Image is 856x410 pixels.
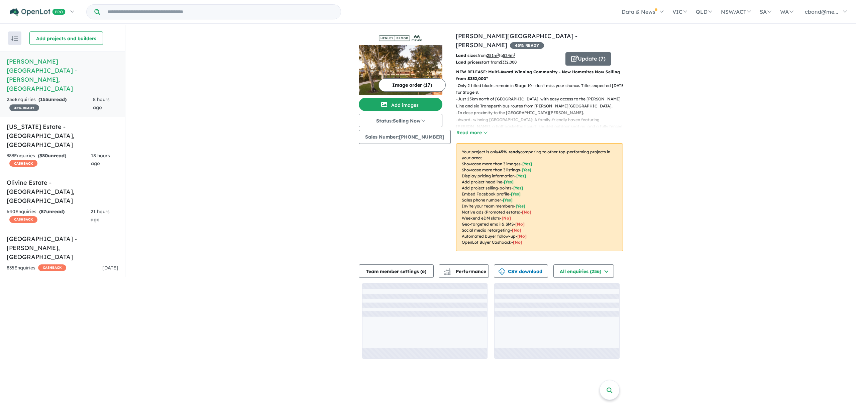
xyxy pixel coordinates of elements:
[456,52,560,59] p: from
[39,209,65,215] strong: ( unread)
[462,210,520,215] u: Native ads (Promoted estate)
[11,36,18,41] img: sort.svg
[515,222,525,227] span: [No]
[510,42,544,49] span: 45 % READY
[462,161,521,166] u: Showcase more than 3 images
[462,216,500,221] u: Weekend eDM slots
[93,96,110,110] span: 8 hours ago
[512,228,521,233] span: [No]
[359,264,434,278] button: Team member settings (6)
[456,60,480,65] b: Land prices
[499,53,515,58] span: to
[499,268,505,275] img: download icon
[516,203,525,209] span: [ Yes ]
[456,96,628,109] p: - Just 25km north of [GEOGRAPHIC_DATA], with easy access to the [PERSON_NAME] Line and six Transp...
[522,161,532,166] span: [ Yes ]
[456,53,477,58] b: Land sizes
[7,152,91,168] div: 383 Enquir ies
[9,216,37,223] span: CASHBACK
[456,59,560,66] p: start from
[40,96,48,102] span: 155
[456,116,628,137] p: - Award- winning [GEOGRAPHIC_DATA]: A family-friendly haven featuring [PERSON_NAME], a half baske...
[553,264,614,278] button: All enquiries (256)
[359,45,442,95] img: Henley Brook Estate - Henley Brook
[462,240,511,245] u: OpenLot Buyer Cashback
[444,270,451,275] img: bar-chart.svg
[7,178,118,205] h5: Olivine Estate - [GEOGRAPHIC_DATA] , [GEOGRAPHIC_DATA]
[38,264,66,271] span: CASHBACK
[513,185,523,190] span: [ Yes ]
[522,210,531,215] span: [No]
[497,53,499,56] sup: 2
[462,185,512,190] u: Add project selling-points
[462,191,509,196] u: Embed Facebook profile
[522,167,531,172] span: [ Yes ]
[805,8,838,15] span: cbond@me...
[502,216,511,221] span: [No]
[456,32,577,49] a: [PERSON_NAME][GEOGRAPHIC_DATA] - [PERSON_NAME]
[7,208,91,224] div: 640 Enquir ies
[456,129,488,137] button: Read more
[456,69,623,82] p: NEW RELEASE: Multi-Award Winning Community - New Homesites Now Selling from $332,000*
[511,191,521,196] span: [ Yes ]
[39,153,48,159] span: 380
[513,240,522,245] span: [No]
[9,104,39,111] span: 45 % READY
[359,31,442,95] a: Henley Brook Estate - Henley Brook LogoHenley Brook Estate - Henley Brook
[462,228,510,233] u: Social media retargeting
[7,234,118,261] h5: [GEOGRAPHIC_DATA] - [PERSON_NAME] , [GEOGRAPHIC_DATA]
[517,234,527,239] span: [No]
[462,179,502,184] u: Add project headline
[10,8,66,16] img: Openlot PRO Logo White
[445,268,486,274] span: Performance
[9,160,37,167] span: CASHBACK
[503,53,515,58] u: 524 m
[462,197,501,202] u: Sales phone number
[41,209,46,215] span: 87
[29,31,103,45] button: Add projects and builders
[444,268,450,272] img: line-chart.svg
[462,203,514,209] u: Invite your team members
[500,60,517,65] u: $ 332,000
[514,53,515,56] sup: 2
[487,53,499,58] u: 251 m
[422,268,425,274] span: 6
[7,57,118,93] h5: [PERSON_NAME][GEOGRAPHIC_DATA] - [PERSON_NAME] , [GEOGRAPHIC_DATA]
[494,264,548,278] button: CSV download
[456,143,623,251] p: Your project is only comparing to other top-performing projects in your area: - - - - - - - - - -...
[379,78,446,92] button: Image order (17)
[462,222,514,227] u: Geo-targeted email & SMS
[462,167,520,172] u: Showcase more than 3 listings
[456,109,628,116] p: - In close proximity to the [GEOGRAPHIC_DATA][PERSON_NAME].
[359,130,451,144] button: Sales Number:[PHONE_NUMBER]
[91,209,110,223] span: 21 hours ago
[498,149,520,154] b: 45 % ready
[359,114,442,127] button: Status:Selling Now
[361,34,440,42] img: Henley Brook Estate - Henley Brook Logo
[456,82,628,96] p: - Only 2 titled blocks remain in Stage 10 - don't miss your chance. Titles expected [DATE] for St...
[439,264,489,278] button: Performance
[565,52,611,66] button: Update (7)
[504,179,514,184] span: [ Yes ]
[38,96,67,102] strong: ( unread)
[462,173,515,178] u: Display pricing information
[516,173,526,178] span: [ Yes ]
[462,234,516,239] u: Automated buyer follow-up
[359,98,442,111] button: Add images
[38,153,66,159] strong: ( unread)
[7,264,66,272] div: 835 Enquir ies
[7,96,93,112] div: 256 Enquir ies
[91,153,110,167] span: 18 hours ago
[102,265,118,271] span: [DATE]
[101,5,339,19] input: Try estate name, suburb, builder or developer
[503,197,513,202] span: [ Yes ]
[7,122,118,149] h5: [US_STATE] Estate - [GEOGRAPHIC_DATA] , [GEOGRAPHIC_DATA]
